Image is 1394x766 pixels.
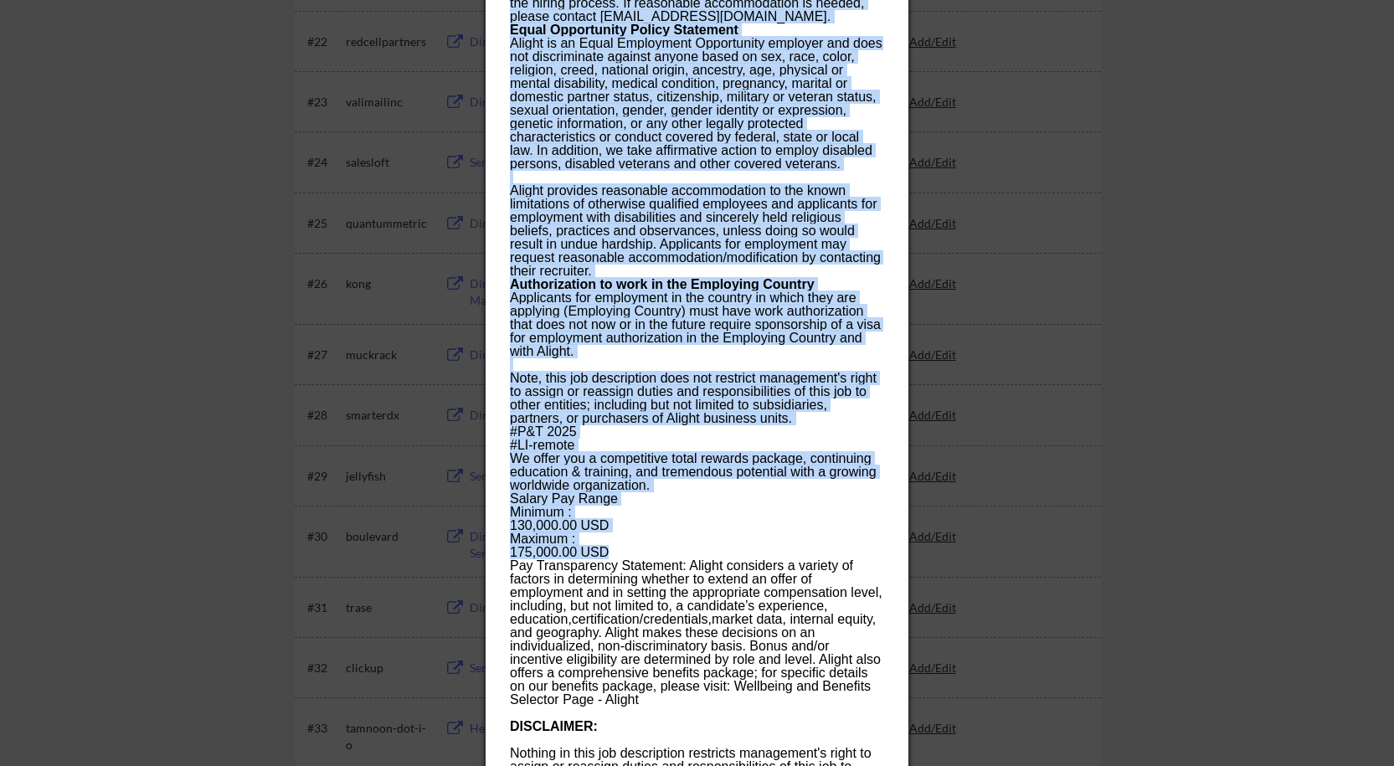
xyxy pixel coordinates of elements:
[510,612,881,693] span: market data, internal equity, and geography. Alight makes these decisions on an individualized, n...
[510,506,883,519] p: Minimum :
[510,439,883,452] p: #LI-remote
[510,277,815,291] span: Authorization to work in the Employing Country
[510,425,883,439] p: #P&T 2025
[572,612,712,626] span: certification/credentials,
[510,679,871,707] a: Wellbeing and Benefits Selector Page - Alight
[510,719,598,733] b: DISCLAIMER:
[510,492,883,506] p: Salary Pay Range
[510,451,877,492] span: We offer you a competitive total rewards package, continuing education & training, and tremendous...
[510,23,738,37] span: Equal Opportunity Policy Statement
[510,37,883,278] p: Alight is an Equal Employment Opportunity employer and does not discriminate against anyone based...
[510,558,882,626] span: Pay Transparency Statement: Alight considers a variety of factors in determining whether to exten...
[510,291,883,425] p: Applicants for employment in the country in which they are applying (Employing Country) must have...
[510,532,883,546] p: Maximum :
